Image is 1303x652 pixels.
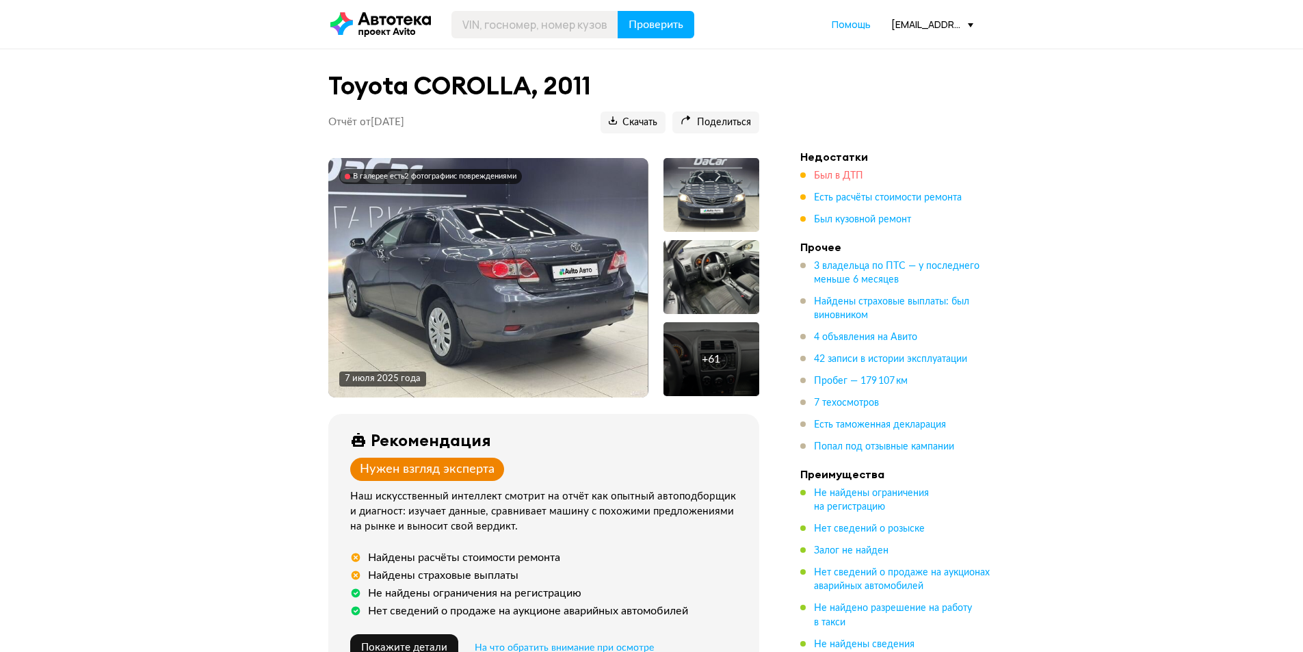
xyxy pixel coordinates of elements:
span: 3 владельца по ПТС — у последнего меньше 6 месяцев [814,261,979,285]
h1: Toyota COROLLA, 2011 [328,71,759,101]
span: Найдены страховые выплаты: был виновником [814,297,969,320]
span: 42 записи в истории эксплуатации [814,354,967,364]
span: Был в ДТП [814,171,863,181]
div: Найдены страховые выплаты [368,569,518,582]
span: Есть расчёты стоимости ремонта [814,193,962,203]
p: Отчёт от [DATE] [328,116,404,129]
h4: Прочее [800,240,992,254]
h4: Преимущества [800,467,992,481]
span: Залог не найден [814,546,889,556]
span: Был кузовной ремонт [814,215,911,224]
div: 7 июля 2025 года [345,373,421,385]
span: Есть таможенная декларация [814,420,946,430]
div: Найдены расчёты стоимости ремонта [368,551,560,564]
span: Попал под отзывные кампании [814,442,954,452]
span: 4 объявления на Авито [814,332,917,342]
div: Нужен взгляд эксперта [360,462,495,477]
span: 7 техосмотров [814,398,879,408]
div: Наш искусственный интеллект смотрит на отчёт как опытный автоподборщик и диагност: изучает данные... [350,489,743,534]
span: Скачать [609,116,657,129]
div: Нет сведений о продаже на аукционе аварийных автомобилей [368,604,688,618]
div: [EMAIL_ADDRESS][DOMAIN_NAME] [891,18,973,31]
button: Скачать [601,112,666,133]
button: Поделиться [672,112,759,133]
h4: Недостатки [800,150,992,164]
span: Поделиться [681,116,751,129]
a: Помощь [832,18,871,31]
div: + 61 [702,352,720,366]
span: Не найдены ограничения на регистрацию [814,488,929,512]
span: Нет сведений о розыске [814,524,925,534]
span: Нет сведений о продаже на аукционах аварийных автомобилей [814,568,990,591]
div: Рекомендация [371,430,491,449]
span: Проверить [629,19,683,30]
button: Проверить [618,11,694,38]
span: Пробег — 179 107 км [814,376,908,386]
img: Main car [328,158,648,397]
div: В галерее есть 2 фотографии с повреждениями [353,172,516,181]
span: Не найдено разрешение на работу в такси [814,603,972,627]
div: Не найдены ограничения на регистрацию [368,586,581,600]
input: VIN, госномер, номер кузова [451,11,618,38]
